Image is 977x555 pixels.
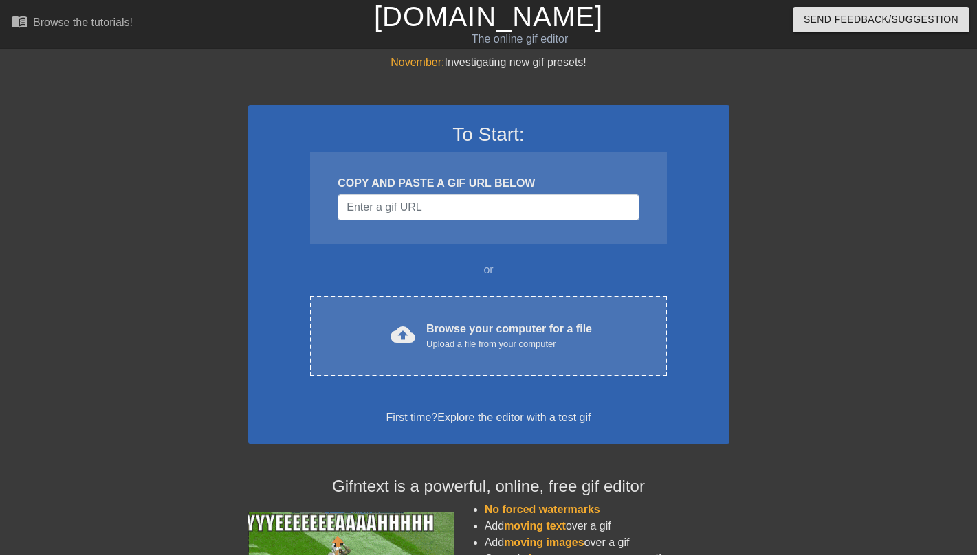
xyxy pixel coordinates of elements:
[33,16,133,28] div: Browse the tutorials!
[793,7,969,32] button: Send Feedback/Suggestion
[266,123,712,146] h3: To Start:
[11,13,28,30] span: menu_book
[333,31,707,47] div: The online gif editor
[426,321,592,351] div: Browse your computer for a file
[504,536,584,548] span: moving images
[266,409,712,426] div: First time?
[485,534,729,551] li: Add over a gif
[284,262,694,278] div: or
[338,175,639,192] div: COPY AND PASTE A GIF URL BELOW
[504,520,566,532] span: moving text
[485,503,600,515] span: No forced watermarks
[804,11,958,28] span: Send Feedback/Suggestion
[248,477,729,497] h4: Gifntext is a powerful, online, free gif editor
[248,54,729,71] div: Investigating new gif presets!
[426,337,592,351] div: Upload a file from your computer
[485,518,729,534] li: Add over a gif
[338,194,639,220] input: Username
[374,1,603,32] a: [DOMAIN_NAME]
[391,322,415,347] span: cloud_upload
[437,411,591,423] a: Explore the editor with a test gif
[391,56,444,68] span: November:
[11,13,133,34] a: Browse the tutorials!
